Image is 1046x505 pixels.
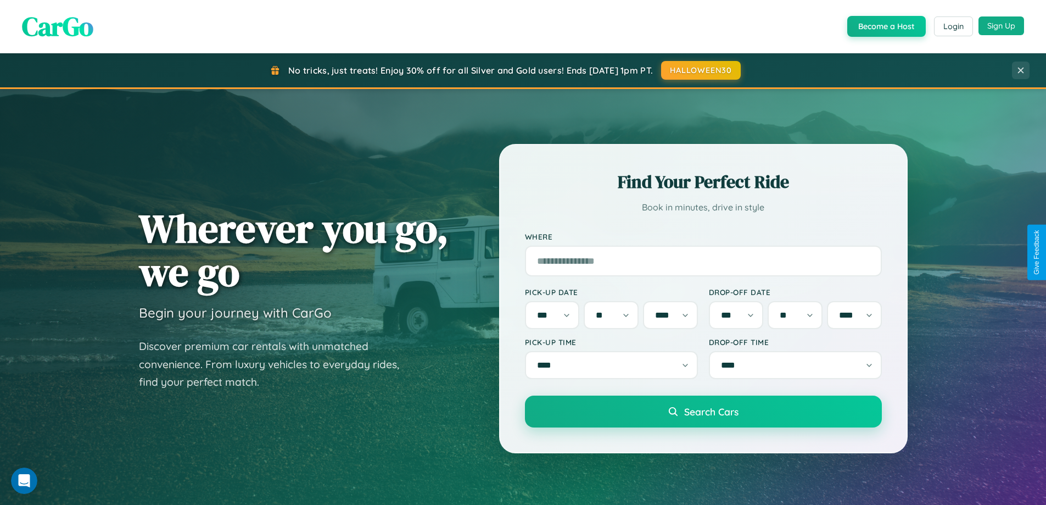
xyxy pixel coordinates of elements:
label: Drop-off Date [709,287,882,297]
button: Login [934,16,973,36]
span: CarGo [22,8,93,45]
p: Discover premium car rentals with unmatched convenience. From luxury vehicles to everyday rides, ... [139,337,413,391]
span: No tricks, just treats! Enjoy 30% off for all Silver and Gold users! Ends [DATE] 1pm PT. [288,65,653,76]
h3: Begin your journey with CarGo [139,304,332,321]
span: Search Cars [684,406,739,418]
p: Book in minutes, drive in style [525,199,882,215]
label: Pick-up Date [525,287,698,297]
button: Sign Up [978,16,1024,35]
button: HALLOWEEN30 [661,61,741,80]
h2: Find Your Perfect Ride [525,170,882,194]
button: Search Cars [525,396,882,428]
label: Where [525,232,882,241]
div: Give Feedback [1033,230,1041,275]
button: Become a Host [847,16,926,37]
label: Drop-off Time [709,337,882,347]
h1: Wherever you go, we go [139,207,449,293]
label: Pick-up Time [525,337,698,347]
iframe: Intercom live chat [11,468,37,494]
